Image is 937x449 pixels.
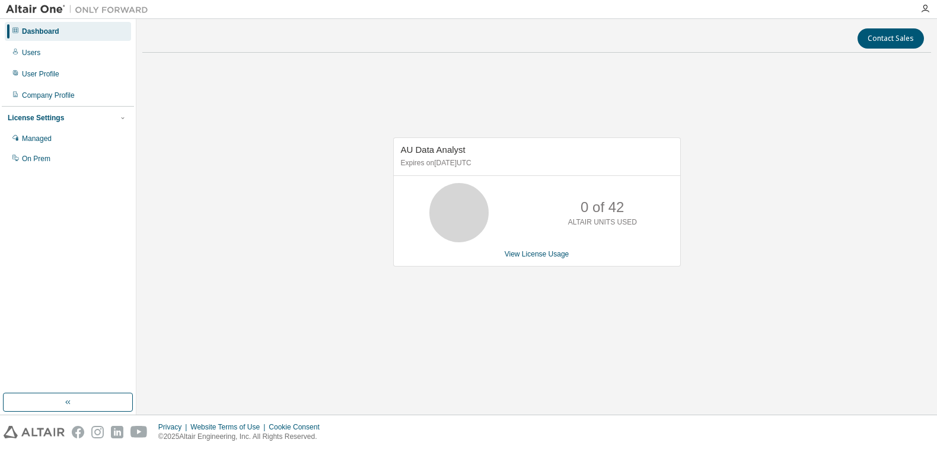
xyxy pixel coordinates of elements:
[401,158,670,168] p: Expires on [DATE] UTC
[6,4,154,15] img: Altair One
[22,134,52,143] div: Managed
[22,27,59,36] div: Dashboard
[858,28,924,49] button: Contact Sales
[158,422,190,432] div: Privacy
[22,91,75,100] div: Company Profile
[581,197,624,217] p: 0 of 42
[130,426,148,438] img: youtube.svg
[91,426,104,438] img: instagram.svg
[22,48,40,57] div: Users
[158,432,327,442] p: © 2025 Altair Engineering, Inc. All Rights Reserved.
[8,113,64,123] div: License Settings
[22,69,59,79] div: User Profile
[111,426,123,438] img: linkedin.svg
[190,422,269,432] div: Website Terms of Use
[72,426,84,438] img: facebook.svg
[401,145,466,155] span: AU Data Analyst
[4,426,65,438] img: altair_logo.svg
[568,217,637,227] p: ALTAIR UNITS USED
[505,250,569,258] a: View License Usage
[269,422,326,432] div: Cookie Consent
[22,154,50,163] div: On Prem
